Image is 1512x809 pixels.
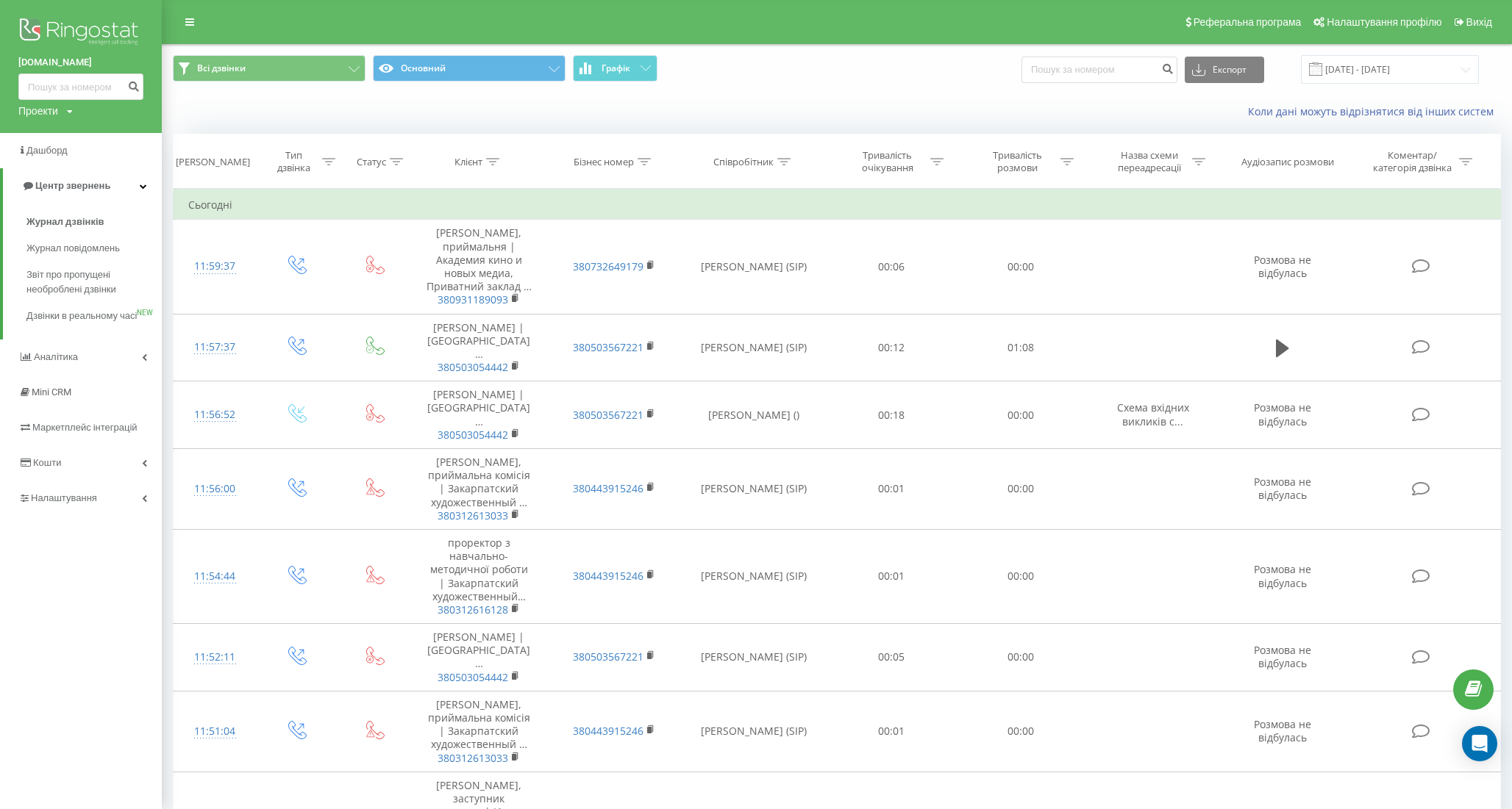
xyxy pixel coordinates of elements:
[573,724,643,738] a: 380443915246
[26,267,154,297] span: Звіт про пропущені необроблені дзвінки
[1369,149,1455,174] div: Коментар/категорія дзвінка
[573,259,643,273] a: 380732649179
[956,624,1085,691] td: 00:00
[1021,57,1177,83] input: Пошук за номером
[1110,149,1188,174] div: Назва схеми переадресації
[173,55,365,82] button: Всі дзвінки
[956,381,1085,449] td: 00:00
[1462,726,1497,761] div: Open Intercom Messenger
[1466,16,1492,28] span: Вихід
[1248,104,1501,118] a: Коли дані можуть відрізнятися вiд інших систем
[1254,400,1311,428] span: Розмова не відбулась
[438,360,508,374] a: 380503054442
[188,643,241,672] div: 11:52:11
[956,529,1085,623] td: 00:00
[1327,16,1441,28] span: Налаштування профілю
[438,428,508,442] a: 380503054442
[1254,562,1311,589] span: Розмова не відбулась
[32,386,71,398] span: Mini CRM
[1254,643,1311,670] span: Розмова не відбулась
[31,492,97,503] span: Налаштування
[1185,57,1264,83] button: Експорт
[32,422,138,433] span: Маркетплейс інтеграцій
[438,603,508,616] a: 380312616128
[26,209,162,235] a: Журнал дзвінків
[1254,475,1311,502] span: Розмова не відбулась
[269,149,318,174] div: Тип дзвінка
[681,381,826,449] td: [PERSON_NAME] ()
[3,168,162,204] a: Центр звернень
[681,449,826,530] td: [PERSON_NAME] (SIP)
[18,73,143,100] input: Пошук за номером
[18,55,143,70] a: [DOMAIN_NAME]
[357,156,386,168] div: Статус
[188,717,241,746] div: 11:51:04
[573,340,643,354] a: 380503567221
[1194,16,1302,28] span: Реферальна програма
[197,62,246,74] span: Всі дзвінки
[373,55,566,82] button: Основний
[1117,400,1189,428] span: Схема вхідних викликів с...
[978,149,1057,174] div: Тривалість розмови
[573,55,657,82] button: Графік
[574,156,634,168] div: Бізнес номер
[956,449,1085,530] td: 00:00
[188,333,241,362] div: 11:57:37
[573,481,643,495] a: 380443915246
[681,220,826,314] td: [PERSON_NAME] (SIP)
[188,475,241,503] div: 11:56:00
[827,449,956,530] td: 00:01
[176,156,250,168] div: [PERSON_NAME]
[681,624,826,691] td: [PERSON_NAME] (SIP)
[438,508,508,522] a: 380312613033
[18,15,143,51] img: Ringostat logo
[18,104,58,118] div: Проекти
[26,145,68,156] span: Дашборд
[26,235,162,262] a: Журнал повідомлень
[188,252,241,281] div: 11:59:37
[956,220,1085,314] td: 00:00
[438,670,508,684] a: 380503054442
[412,691,546,772] td: [PERSON_NAME], приймальна комісія | Закарпатский художественный …
[412,220,546,314] td: [PERSON_NAME], приймальня | Академия кино и новых медиа, Приватний заклад …
[34,351,78,362] span: Аналiтика
[713,156,774,168] div: Співробітник
[1254,717,1311,744] span: Розмова не відбулась
[26,303,162,329] a: Дзвінки в реальному часіNEW
[681,691,826,772] td: [PERSON_NAME] (SIP)
[956,314,1085,381] td: 01:08
[1241,156,1334,168] div: Аудіозапис розмови
[412,529,546,623] td: проректор з навчально-методичної роботи | Закарпатский художественный…
[174,190,1501,220] td: Сьогодні
[827,624,956,691] td: 00:05
[26,262,162,303] a: Звіт про пропущені необроблені дзвінки
[827,220,956,314] td: 00:06
[827,691,956,772] td: 00:01
[827,314,956,381] td: 00:12
[1254,253,1311,280] span: Розмова не відбулась
[602,63,630,73] span: Графік
[681,314,826,381] td: [PERSON_NAME] (SIP)
[412,624,546,691] td: [PERSON_NAME] | [GEOGRAPHIC_DATA]…
[438,751,508,765] a: 380312613033
[26,309,137,323] span: Дзвінки в реальному часі
[412,314,546,381] td: [PERSON_NAME] | [GEOGRAPHIC_DATA]…
[438,292,508,306] a: 380931189093
[26,241,120,256] span: Журнал повідомлень
[33,457,61,468] span: Кошти
[573,569,643,583] a: 380443915246
[956,691,1085,772] td: 00:00
[412,381,546,449] td: [PERSON_NAME] | [GEOGRAPHIC_DATA]…
[454,156,482,168] div: Клієнт
[35,180,110,191] span: Центр звернень
[827,529,956,623] td: 00:01
[26,215,104,229] span: Журнал дзвінків
[848,149,927,174] div: Тривалість очікування
[573,650,643,664] a: 380503567221
[573,408,643,422] a: 380503567221
[188,562,241,591] div: 11:54:44
[412,449,546,530] td: [PERSON_NAME], приймальна комісія | Закарпатский художественный …
[827,381,956,449] td: 00:18
[681,529,826,623] td: [PERSON_NAME] (SIP)
[188,400,241,429] div: 11:56:52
